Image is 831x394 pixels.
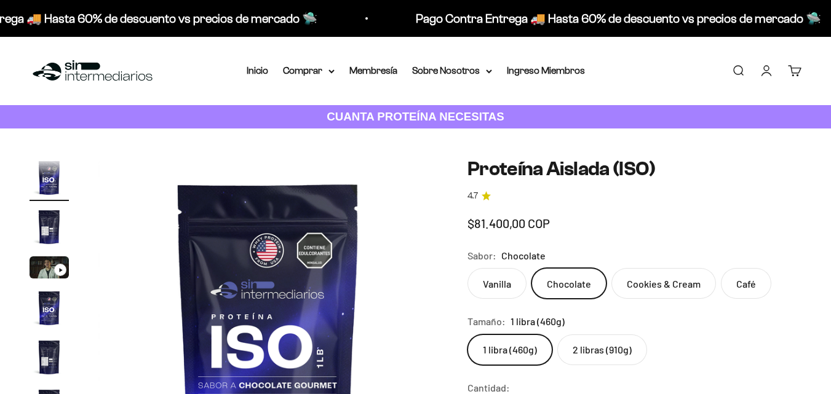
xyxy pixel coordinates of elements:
[30,158,69,201] button: Ir al artículo 1
[467,313,506,329] legend: Tamaño:
[30,158,69,197] img: Proteína Aislada (ISO)
[467,189,801,203] a: 4.74.7 de 5.0 estrellas
[30,207,69,250] button: Ir al artículo 2
[30,337,69,377] img: Proteína Aislada (ISO)
[30,256,69,282] button: Ir al artículo 3
[467,189,478,203] span: 4.7
[467,248,496,264] legend: Sabor:
[507,65,585,76] a: Ingreso Miembros
[218,9,623,28] p: Pago Contra Entrega 🚚 Hasta 60% de descuento vs precios de mercado 🛸
[412,63,492,79] summary: Sobre Nosotros
[467,213,550,233] sale-price: $81.400,00 COP
[283,63,335,79] summary: Comprar
[30,288,69,328] img: Proteína Aislada (ISO)
[467,158,801,179] h1: Proteína Aislada (ISO)
[511,313,565,329] span: 1 libra (460g)
[247,65,268,76] a: Inicio
[30,288,69,331] button: Ir al artículo 4
[327,110,504,123] strong: CUANTA PROTEÍNA NECESITAS
[501,248,546,264] span: Chocolate
[30,337,69,380] button: Ir al artículo 5
[349,65,397,76] a: Membresía
[30,207,69,246] img: Proteína Aislada (ISO)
